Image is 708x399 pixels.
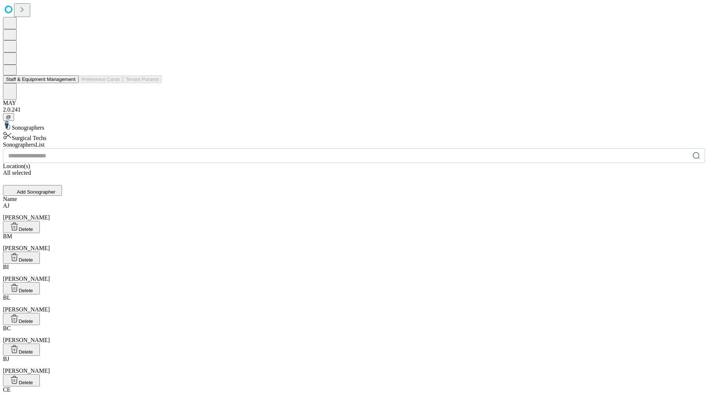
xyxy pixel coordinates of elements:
[123,75,162,83] button: Tenant Params
[3,131,705,141] div: Surgical Techs
[3,325,705,344] div: [PERSON_NAME]
[19,257,33,263] span: Delete
[3,282,40,294] button: Delete
[17,189,55,195] span: Add Sonographer
[3,163,30,169] span: Location(s)
[3,170,705,176] div: All selected
[3,106,705,113] div: 2.0.241
[3,374,40,386] button: Delete
[6,114,11,120] span: @
[3,294,10,301] span: BL
[19,349,33,355] span: Delete
[3,121,705,131] div: Sonographers
[3,75,79,83] button: Staff & Equipment Management
[19,318,33,324] span: Delete
[3,386,10,393] span: CE
[3,202,10,209] span: AJ
[79,75,123,83] button: Preference Cards
[3,196,705,202] div: Name
[3,233,12,239] span: BM
[3,356,705,374] div: [PERSON_NAME]
[3,113,14,121] button: @
[3,294,705,313] div: [PERSON_NAME]
[3,264,705,282] div: [PERSON_NAME]
[19,380,33,385] span: Delete
[3,233,705,252] div: [PERSON_NAME]
[3,344,40,356] button: Delete
[19,288,33,293] span: Delete
[3,202,705,221] div: [PERSON_NAME]
[3,185,62,196] button: Add Sonographer
[19,226,33,232] span: Delete
[3,264,9,270] span: BI
[3,100,705,106] div: MAY
[3,313,40,325] button: Delete
[3,221,40,233] button: Delete
[3,325,11,331] span: BC
[3,141,705,148] div: Sonographers List
[3,356,9,362] span: BJ
[3,252,40,264] button: Delete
